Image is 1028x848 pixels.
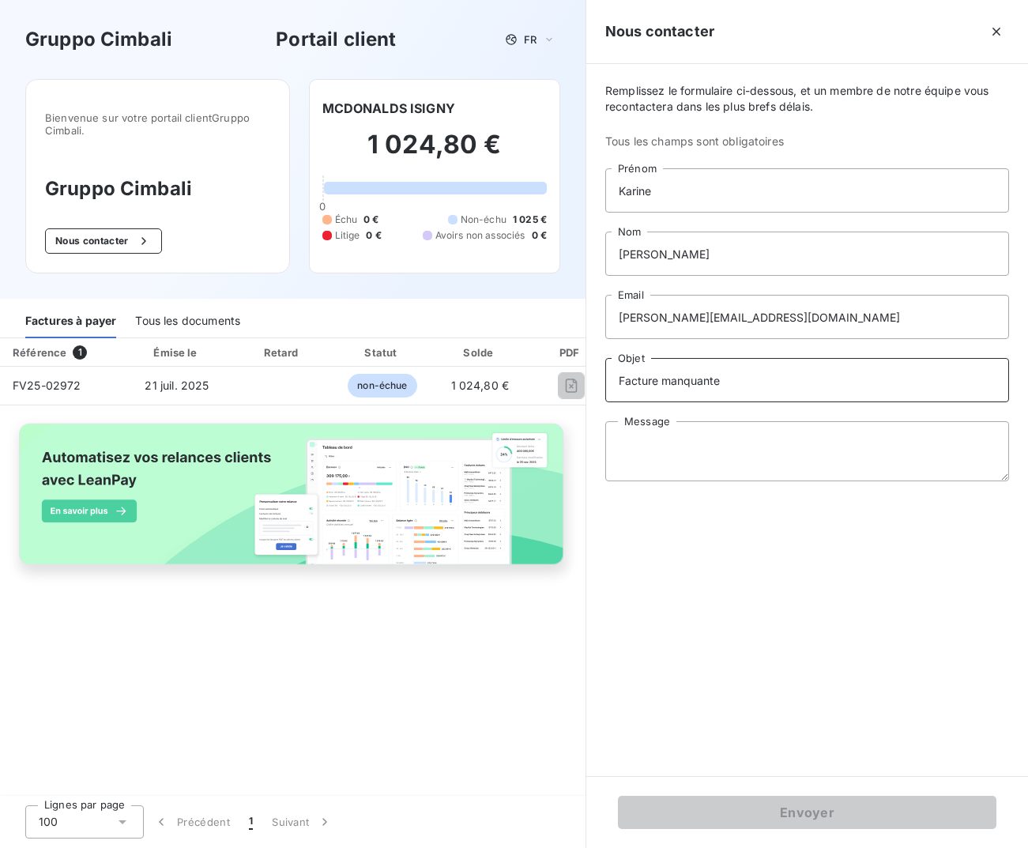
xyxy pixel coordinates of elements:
[605,83,1009,115] span: Remplissez le formulaire ci-dessous, et un membre de notre équipe vous recontactera dans les plus...
[435,228,525,243] span: Avoirs non associés
[336,345,428,360] div: Statut
[605,168,1009,213] input: placeholder
[135,305,240,338] div: Tous les documents
[322,99,455,118] h6: MCDONALDS ISIGNY
[125,345,228,360] div: Émise le
[13,379,81,392] span: FV25-02972
[276,25,396,54] h3: Portail client
[25,25,172,54] h3: Gruppo Cimbali
[335,213,358,227] span: Échu
[25,305,116,338] div: Factures à payer
[605,134,1009,149] span: Tous les champs sont obligatoires
[605,295,1009,339] input: placeholder
[45,175,270,203] h3: Gruppo Cimbali
[249,814,253,830] span: 1
[435,345,525,360] div: Solde
[605,358,1009,402] input: placeholder
[531,345,611,360] div: PDF
[605,21,714,43] h5: Nous contacter
[335,228,360,243] span: Litige
[39,814,58,830] span: 100
[73,345,87,360] span: 1
[45,111,270,137] span: Bienvenue sur votre portail client Gruppo Cimbali .
[319,200,326,213] span: 0
[461,213,506,227] span: Non-échu
[524,33,537,46] span: FR
[532,228,547,243] span: 0 €
[13,346,66,359] div: Référence
[262,805,342,839] button: Suivant
[6,415,579,590] img: banner
[145,379,209,392] span: 21 juil. 2025
[239,805,262,839] button: 1
[322,129,548,176] h2: 1 024,80 €
[513,213,547,227] span: 1 025 €
[605,232,1009,276] input: placeholder
[618,796,996,829] button: Envoyer
[45,228,162,254] button: Nous contacter
[363,213,378,227] span: 0 €
[235,345,330,360] div: Retard
[366,228,381,243] span: 0 €
[144,805,239,839] button: Précédent
[451,379,510,392] span: 1 024,80 €
[348,374,416,398] span: non-échue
